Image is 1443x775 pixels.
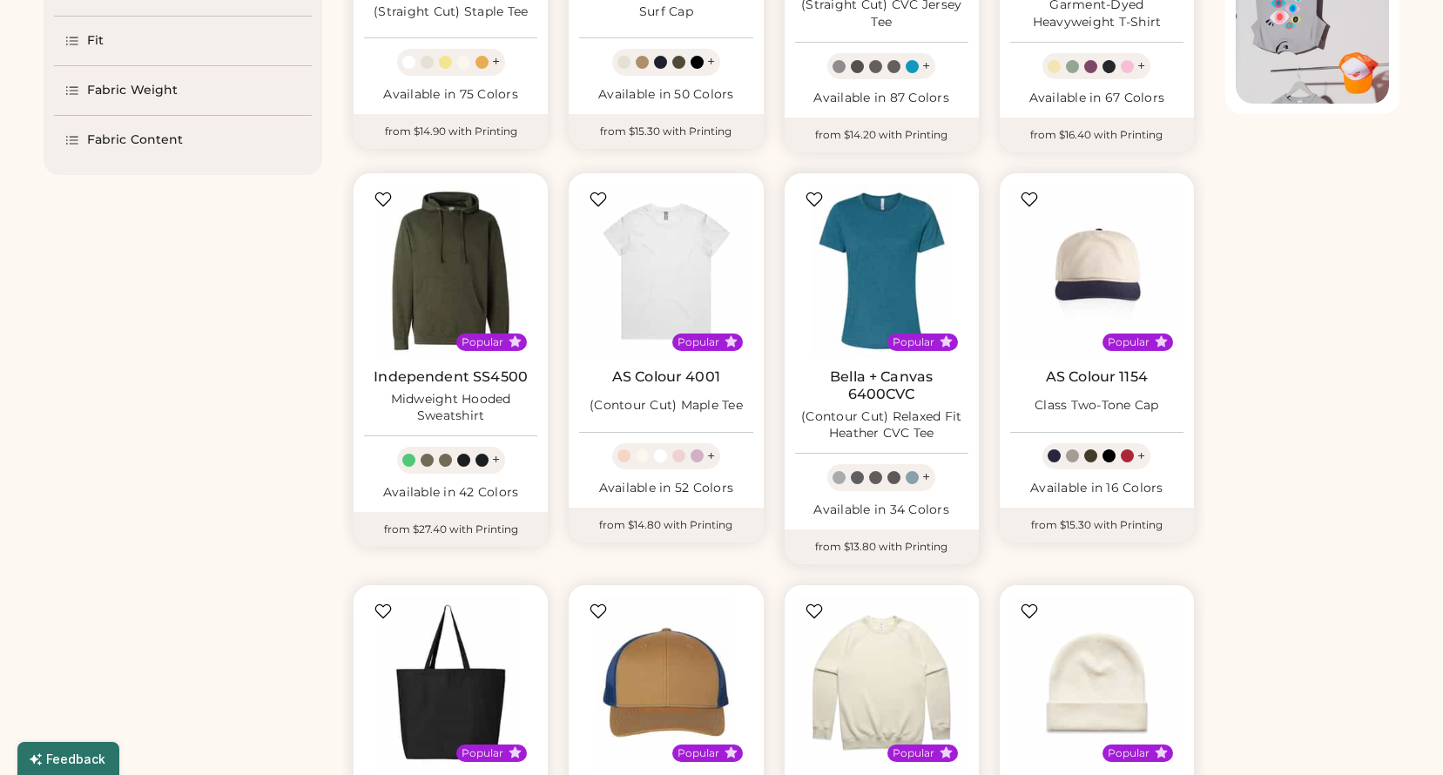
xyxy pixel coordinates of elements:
div: Available in 87 Colors [795,90,968,107]
div: Available in 34 Colors [795,502,968,519]
div: + [922,57,930,76]
div: Popular [678,746,719,760]
img: BELLA + CANVAS 6400CVC (Contour Cut) Relaxed Fit Heather CVC Tee [795,184,968,357]
div: from $14.90 with Printing [354,114,548,149]
div: from $27.40 with Printing [354,512,548,547]
div: Popular [893,746,934,760]
button: Popular Style [1155,746,1168,759]
div: + [1137,447,1145,466]
img: AS Colour 1154 Class Two-Tone Cap [1010,184,1183,357]
iframe: Front Chat [1360,697,1435,772]
div: + [492,450,500,469]
div: Surf Cap [639,3,693,21]
div: Fabric Weight [87,82,178,99]
div: from $16.40 with Printing [1000,118,1194,152]
div: Available in 42 Colors [364,484,537,502]
img: Richardson 112 Adjustable Snapback Trucker Cap [579,596,752,769]
div: Fabric Content [87,131,183,149]
a: AS Colour 4001 [612,368,720,386]
div: Popular [678,335,719,349]
div: from $14.20 with Printing [785,118,979,152]
div: + [707,52,715,71]
div: Fit [87,32,104,50]
div: + [1137,57,1145,76]
div: + [707,447,715,466]
button: Popular Style [509,335,522,348]
button: Popular Style [725,335,738,348]
img: Q-Tees Q600 25L Jumbo Tote [364,596,537,769]
div: Available in 50 Colors [579,86,752,104]
div: Available in 16 Colors [1010,480,1183,497]
a: Independent SS4500 [374,368,528,386]
button: Popular Style [940,746,953,759]
button: Popular Style [509,746,522,759]
img: AS Colour 4001 (Contour Cut) Maple Tee [579,184,752,357]
div: (Contour Cut) Maple Tee [590,397,743,414]
img: Independent Trading Co. SS4500 Midweight Hooded Sweatshirt [364,184,537,357]
div: Popular [1108,335,1150,349]
div: Popular [1108,746,1150,760]
div: Available in 52 Colors [579,480,752,497]
div: (Straight Cut) Staple Tee [374,3,528,21]
div: Available in 75 Colors [364,86,537,104]
a: Bella + Canvas 6400CVC [795,368,968,403]
div: from $15.30 with Printing [569,114,763,149]
div: from $14.80 with Printing [569,508,763,542]
div: (Contour Cut) Relaxed Fit Heather CVC Tee [795,408,968,443]
div: Class Two-Tone Cap [1035,397,1159,414]
button: Popular Style [725,746,738,759]
div: Popular [462,746,503,760]
div: Popular [893,335,934,349]
button: Popular Style [940,335,953,348]
div: + [492,52,500,71]
div: from $13.80 with Printing [785,529,979,564]
div: Popular [462,335,503,349]
div: + [922,468,930,487]
div: Midweight Hooded Sweatshirt [364,391,537,426]
img: AS Colour 5100 (Straight Cut) Supply Crew [795,596,968,769]
img: AS Colour 1107 Cuff Beanie [1010,596,1183,769]
div: Available in 67 Colors [1010,90,1183,107]
button: Popular Style [1155,335,1168,348]
div: from $15.30 with Printing [1000,508,1194,542]
a: AS Colour 1154 [1046,368,1148,386]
